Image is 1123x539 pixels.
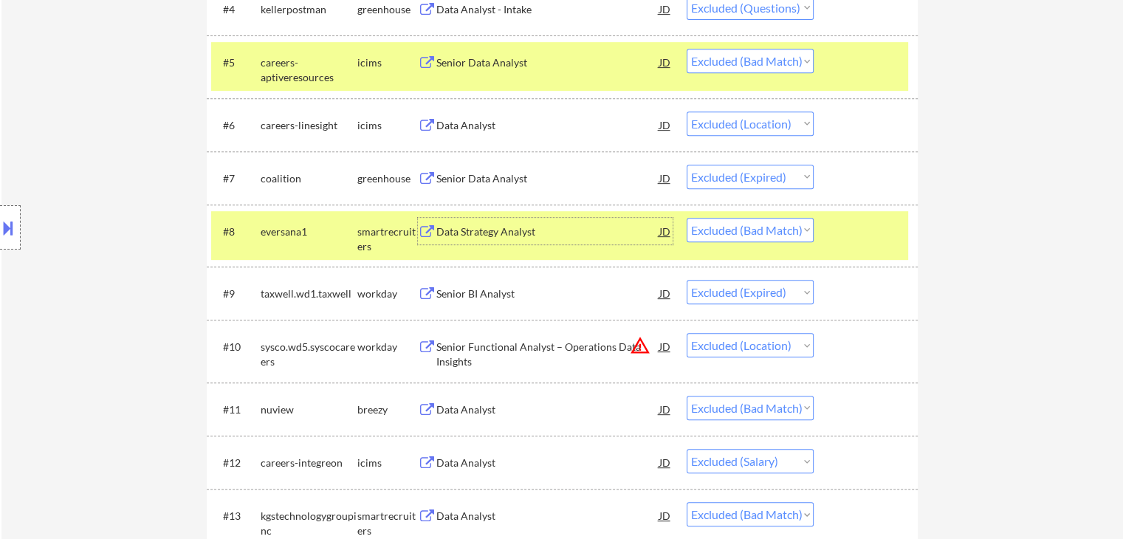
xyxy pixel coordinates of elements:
[357,118,418,133] div: icims
[436,171,659,186] div: Senior Data Analyst
[658,218,673,244] div: JD
[436,286,659,301] div: Senior BI Analyst
[261,286,357,301] div: taxwell.wd1.taxwell
[658,396,673,422] div: JD
[436,2,659,17] div: Data Analyst - Intake
[658,165,673,191] div: JD
[658,502,673,529] div: JD
[261,171,357,186] div: coalition
[261,509,357,538] div: kgstechnologygroupinc
[436,340,659,368] div: Senior Functional Analyst – Operations Data Insights
[261,456,357,470] div: careers-integreon
[223,55,249,70] div: #5
[357,286,418,301] div: workday
[223,2,249,17] div: #4
[357,402,418,417] div: breezy
[436,509,659,523] div: Data Analyst
[436,456,659,470] div: Data Analyst
[436,55,659,70] div: Senior Data Analyst
[261,340,357,368] div: sysco.wd5.syscocareers
[357,224,418,253] div: smartrecruiters
[223,509,249,523] div: #13
[630,335,650,356] button: warning_amber
[261,402,357,417] div: nuview
[357,456,418,470] div: icims
[223,402,249,417] div: #11
[658,333,673,360] div: JD
[261,2,357,17] div: kellerpostman
[223,456,249,470] div: #12
[357,509,418,538] div: smartrecruiters
[436,118,659,133] div: Data Analyst
[658,49,673,75] div: JD
[436,224,659,239] div: Data Strategy Analyst
[658,111,673,138] div: JD
[357,2,418,17] div: greenhouse
[357,340,418,354] div: workday
[261,224,357,239] div: eversana1
[436,402,659,417] div: Data Analyst
[261,55,357,84] div: careers-aptiveresources
[658,280,673,306] div: JD
[357,171,418,186] div: greenhouse
[357,55,418,70] div: icims
[261,118,357,133] div: careers-linesight
[658,449,673,476] div: JD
